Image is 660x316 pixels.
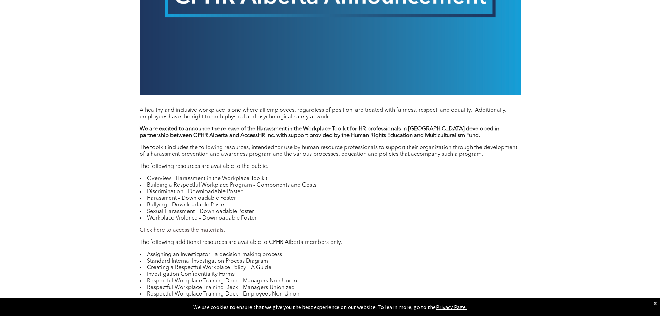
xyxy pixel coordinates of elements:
li: Investigation Confidentiality Forms [140,271,521,278]
li: Sexual Harassment – Downloadable Poster [140,208,521,215]
li: Respectful Workplace Training Deck – Employees Unionized [140,298,521,304]
p: The toolkit includes the following resources, intended for use by human resource professionals to... [140,145,521,158]
p: A healthy and inclusive workplace is one where all employees, regardless of position, are treated... [140,107,521,120]
b: We are excited to announce the release of the Harassment in the Workplace Toolkit for HR professi... [140,126,499,138]
li: Respectful Workplace Training Deck – Employees Non-Union [140,291,521,298]
li: Building a Respectful Workplace Program – Components and Costs [140,182,521,189]
li: Respectful Workplace Training Deck – Managers Non-Union [140,278,521,284]
a: Privacy Page. [436,304,467,310]
li: Creating a Respectful Workplace Policy – A Guide [140,265,521,271]
li: Harassment – Downloadable Poster [140,195,521,202]
li: Respectful Workplace Training Deck – Managers Unionized [140,284,521,291]
li: Overview - Harassment in the Workplace Toolkit [140,176,521,182]
li: Assigning an Investigator - a decision-making process [140,251,521,258]
li: Workplace Violence – Downloadable Poster [140,215,521,222]
p: The following resources are available to the public. [140,163,521,170]
li: Discrimination – Downloadable Poster [140,189,521,195]
li: Standard Internal Investigation Process Diagram [140,258,521,265]
p: The following additional resources are available to CPHR Alberta members only. [140,239,521,246]
div: Dismiss notification [654,300,657,307]
li: Bullying – Downloadable Poster [140,202,521,208]
a: Click here to access the materials. [140,228,225,233]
